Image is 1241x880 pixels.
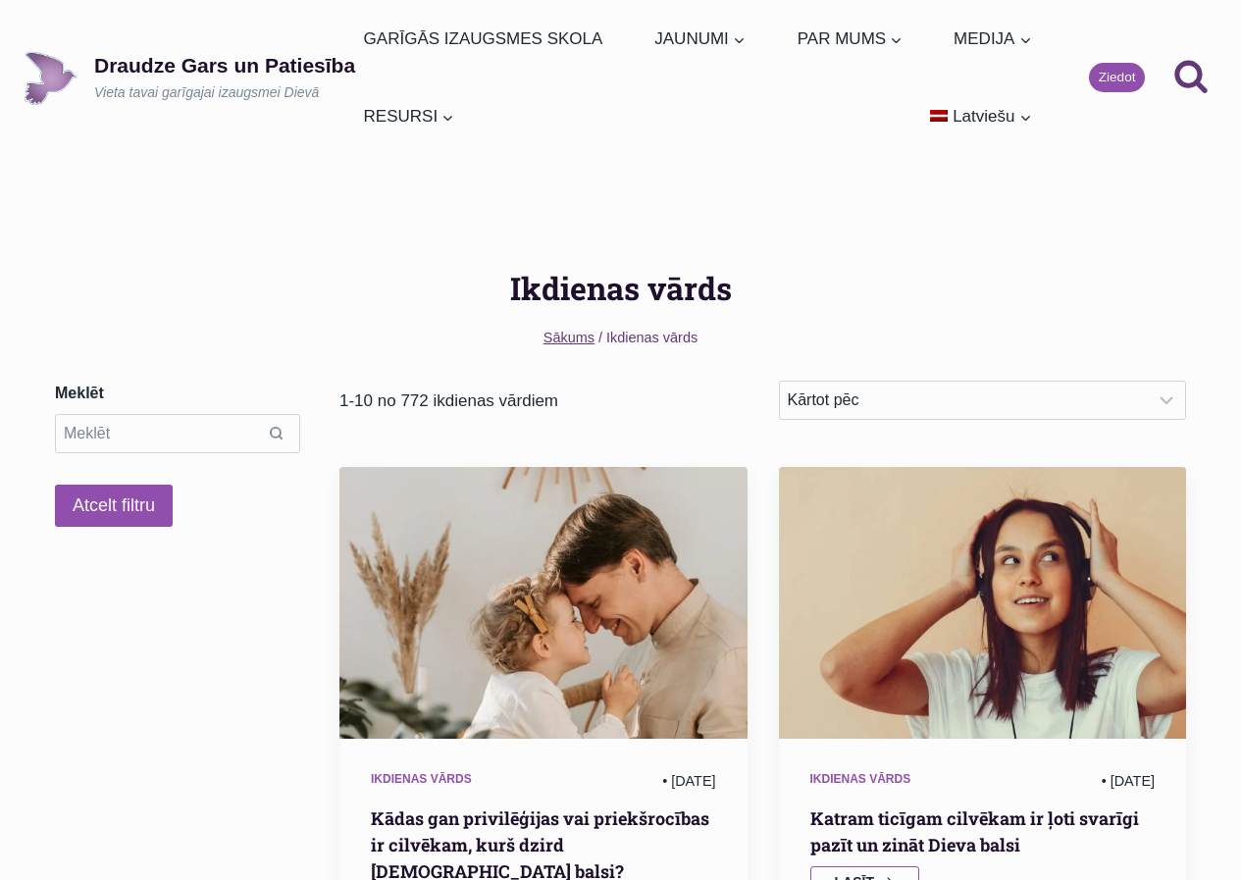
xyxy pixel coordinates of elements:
legend: Meklēt [55,381,104,406]
a: Katram ticīgam cilvēkam ir ļoti svarīgi pazīt un zināt Dieva balsi [810,805,1156,858]
select: Sort results [779,381,1187,420]
span: JAUNUMI [654,26,746,52]
p: Draudze Gars un Patiesība [94,53,355,78]
p: Vieta tavai garīgajai izaugsmei Dievā [94,83,355,103]
img: Draudze Gars un Patiesība [24,51,78,105]
span: Atcelt filtru [73,492,155,520]
span: Ikdienas vārds [606,330,698,345]
span: • [DATE] [543,770,716,793]
input: Search results [55,414,300,453]
a: Sākums [543,330,595,345]
a: RESURSI [355,78,463,155]
a: Ikdienas vārds [371,772,472,786]
span: / [598,330,602,345]
span: RESURSI [364,103,455,129]
a: Latviešu [922,78,1040,155]
span: • [DATE] [982,770,1155,793]
a: Ikdienas vārds [810,772,911,786]
button: Search [251,414,300,453]
div: 1-10 no 772 ikdienas vārdiem [339,388,748,414]
button: View Search Form [1164,51,1217,104]
a: Draudze Gars un PatiesībaVieta tavai garīgajai izaugsmei Dievā [24,51,355,105]
h1: Ikdienas vārds [55,265,1186,312]
span: MEDIJA [954,26,1031,52]
a: Ziedot [1089,63,1145,92]
span: PAR MUMS [797,26,902,52]
nav: Breadcrumbs [55,327,1186,349]
span: Latviešu [953,107,1014,126]
button: Atcelt filtru [55,485,173,527]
